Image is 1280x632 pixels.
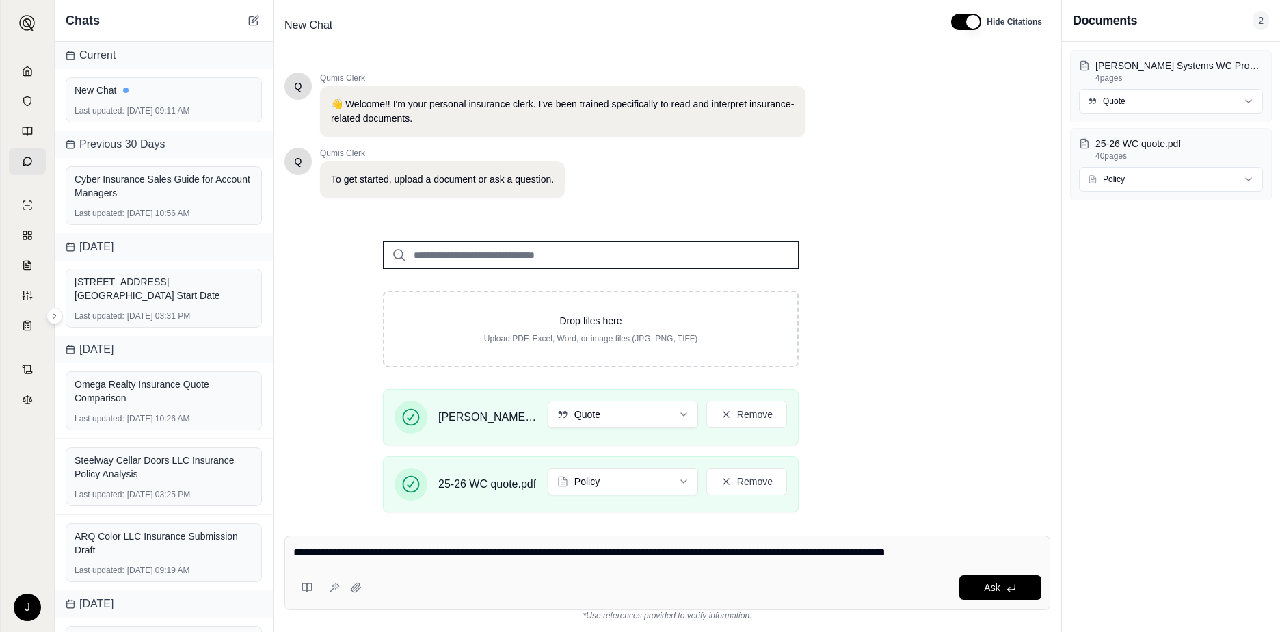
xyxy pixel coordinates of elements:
div: Omega Realty Insurance Quote Comparison [75,378,253,405]
span: Last updated: [75,105,124,116]
a: Documents Vault [9,88,46,115]
span: Last updated: [75,208,124,219]
img: Expand sidebar [19,15,36,31]
p: Drop files here [406,314,775,328]
span: Qumis Clerk [320,73,805,83]
span: Ask [984,582,1000,593]
div: J [14,594,41,621]
div: [DATE] 09:11 AM [75,105,253,116]
p: 👋 Welcome!! I'm your personal insurance clerk. I've been trained specifically to read and interpr... [331,97,795,126]
div: Cyber Insurance Sales Guide for Account Managers [75,172,253,200]
span: Last updated: [75,413,124,424]
span: Qumis Clerk [320,148,565,159]
div: [DATE] [55,233,273,261]
span: Hello [295,155,302,168]
div: [DATE] 10:26 AM [75,413,253,424]
p: 25-26 WC quote.pdf [1095,137,1263,150]
button: Remove [706,468,787,495]
span: Last updated: [75,565,124,576]
a: Claim Coverage [9,252,46,279]
span: Chats [66,11,100,30]
a: Policy Comparisons [9,222,46,249]
span: New Chat [279,14,338,36]
a: Custom Report [9,282,46,309]
h3: Documents [1073,11,1137,30]
div: [DATE] 03:31 PM [75,311,253,321]
span: Last updated: [75,311,124,321]
div: New Chat [75,83,253,97]
div: Edit Title [279,14,935,36]
div: [STREET_ADDRESS][GEOGRAPHIC_DATA] Start Date [75,275,253,302]
button: 25-26 WC quote.pdf40pages [1079,137,1263,161]
div: [DATE] 09:19 AM [75,565,253,576]
a: Prompt Library [9,118,46,145]
button: [PERSON_NAME] Systems WC Proposal.pdf4pages [1079,59,1263,83]
p: To get started, upload a document or ask a question. [331,172,554,187]
span: [PERSON_NAME] Systems WC Proposal.pdf [438,409,537,425]
p: 40 pages [1095,150,1263,161]
div: [DATE] [55,336,273,363]
button: New Chat [245,12,262,29]
div: *Use references provided to verify information. [284,610,1050,621]
span: Last updated: [75,489,124,500]
div: Steelway Cellar Doors LLC Insurance Policy Analysis [75,453,253,481]
span: 25-26 WC quote.pdf [438,476,536,492]
div: [DATE] 10:56 AM [75,208,253,219]
button: Remove [706,401,787,428]
a: Chat [9,148,46,175]
span: Hello [295,79,302,93]
a: Single Policy [9,192,46,219]
div: [DATE] [55,590,273,618]
a: Home [9,57,46,85]
div: ARQ Color LLC Insurance Submission Draft [75,529,253,557]
a: Contract Analysis [9,356,46,383]
button: Expand sidebar [14,10,41,37]
a: Legal Search Engine [9,386,46,413]
div: Previous 30 Days [55,131,273,158]
p: Upload PDF, Excel, Word, or image files (JPG, PNG, TIFF) [406,333,775,344]
button: Ask [959,575,1041,600]
a: Coverage Table [9,312,46,339]
span: Hide Citations [987,16,1042,27]
button: Expand sidebar [46,308,63,324]
div: [DATE] 03:25 PM [75,489,253,500]
div: Current [55,42,273,69]
p: Weidenhammer Systems WC Proposal.pdf [1095,59,1263,73]
span: 2 [1253,11,1269,30]
p: 4 pages [1095,73,1263,83]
